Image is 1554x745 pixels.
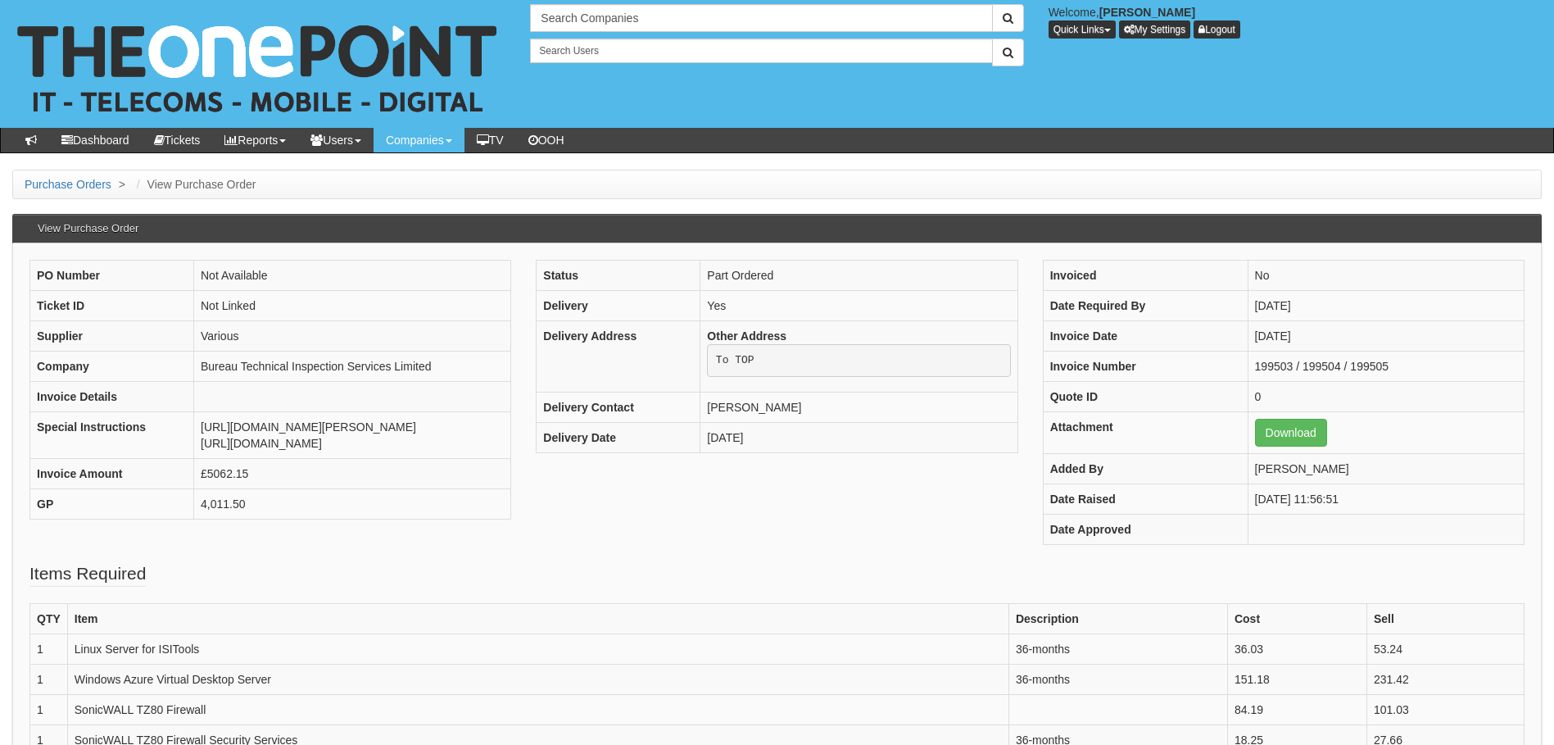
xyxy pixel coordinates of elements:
td: 4,011.50 [194,489,511,520]
a: Tickets [142,128,213,152]
td: [DATE] 11:56:51 [1248,484,1524,515]
a: Companies [374,128,464,152]
th: Status [537,261,700,291]
th: Delivery Contact [537,392,700,422]
th: Quote ID [1043,382,1248,412]
th: Invoice Date [1043,321,1248,352]
td: £5062.15 [194,459,511,489]
th: Special Instructions [30,412,194,459]
td: 1 [30,634,68,665]
th: Invoiced [1043,261,1248,291]
td: Linux Server for ISITools [67,634,1008,665]
td: 53.24 [1366,634,1524,665]
th: PO Number [30,261,194,291]
th: Invoice Details [30,382,194,412]
th: GP [30,489,194,520]
th: Added By [1043,454,1248,484]
td: 199503 / 199504 / 199505 [1248,352,1524,382]
th: Supplier [30,321,194,352]
h3: View Purchase Order [29,215,147,243]
td: Not Linked [194,291,511,321]
a: TV [464,128,516,152]
th: Delivery Address [537,321,700,393]
a: OOH [516,128,577,152]
td: Yes [700,291,1017,321]
a: Logout [1194,20,1240,39]
td: [PERSON_NAME] [1248,454,1524,484]
th: Date Raised [1043,484,1248,515]
td: Not Available [194,261,511,291]
th: Delivery Date [537,422,700,452]
td: 1 [30,695,68,725]
a: Download [1255,419,1327,447]
a: Dashboard [49,128,142,152]
td: [DATE] [1248,291,1524,321]
span: > [115,178,129,191]
td: 1 [30,665,68,695]
th: Date Required By [1043,291,1248,321]
td: 36-months [1008,665,1227,695]
td: 84.19 [1227,695,1366,725]
th: Invoice Number [1043,352,1248,382]
th: Invoice Amount [30,459,194,489]
th: Delivery [537,291,700,321]
td: Various [194,321,511,352]
th: Item [67,604,1008,634]
th: Sell [1366,604,1524,634]
th: Ticket ID [30,291,194,321]
td: [DATE] [700,422,1017,452]
input: Search Companies [530,4,992,32]
td: [PERSON_NAME] [700,392,1017,422]
td: SonicWALL TZ80 Firewall [67,695,1008,725]
a: Reports [212,128,298,152]
button: Quick Links [1049,20,1116,39]
td: 151.18 [1227,665,1366,695]
div: Welcome, [1036,4,1554,39]
th: QTY [30,604,68,634]
b: [PERSON_NAME] [1099,6,1195,19]
input: Search Users [530,39,992,63]
td: No [1248,261,1524,291]
th: Description [1008,604,1227,634]
li: View Purchase Order [133,176,256,193]
b: Other Address [707,329,786,343]
legend: Items Required [29,561,146,587]
a: My Settings [1119,20,1191,39]
th: Date Approved [1043,515,1248,545]
td: 0 [1248,382,1524,412]
td: 231.42 [1366,665,1524,695]
td: [URL][DOMAIN_NAME][PERSON_NAME] [URL][DOMAIN_NAME] [194,412,511,459]
td: [DATE] [1248,321,1524,352]
pre: To TOP [707,344,1010,377]
th: Cost [1227,604,1366,634]
td: Bureau Technical Inspection Services Limited [194,352,511,382]
td: 101.03 [1366,695,1524,725]
th: Attachment [1043,412,1248,454]
td: Part Ordered [700,261,1017,291]
td: 36-months [1008,634,1227,665]
a: Users [298,128,374,152]
th: Company [30,352,194,382]
a: Purchase Orders [25,178,111,191]
td: 36.03 [1227,634,1366,665]
td: Windows Azure Virtual Desktop Server [67,665,1008,695]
